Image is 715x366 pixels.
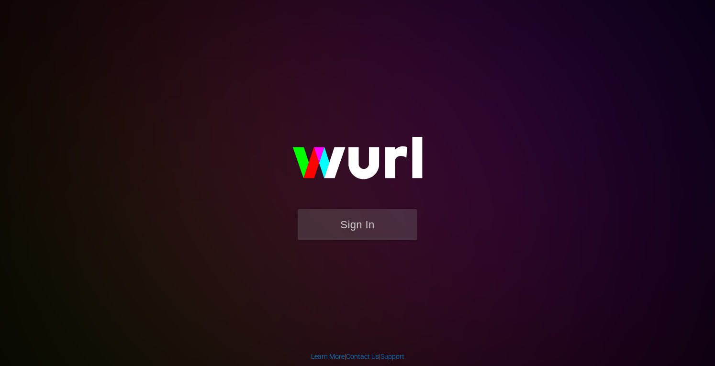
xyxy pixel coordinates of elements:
[311,353,345,360] a: Learn More
[311,352,404,361] div: | |
[298,209,417,240] button: Sign In
[262,116,453,209] img: wurl-logo-on-black-223613ac3d8ba8fe6dc639794a292ebdb59501304c7dfd60c99c58986ef67473.svg
[380,353,404,360] a: Support
[346,353,379,360] a: Contact Us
